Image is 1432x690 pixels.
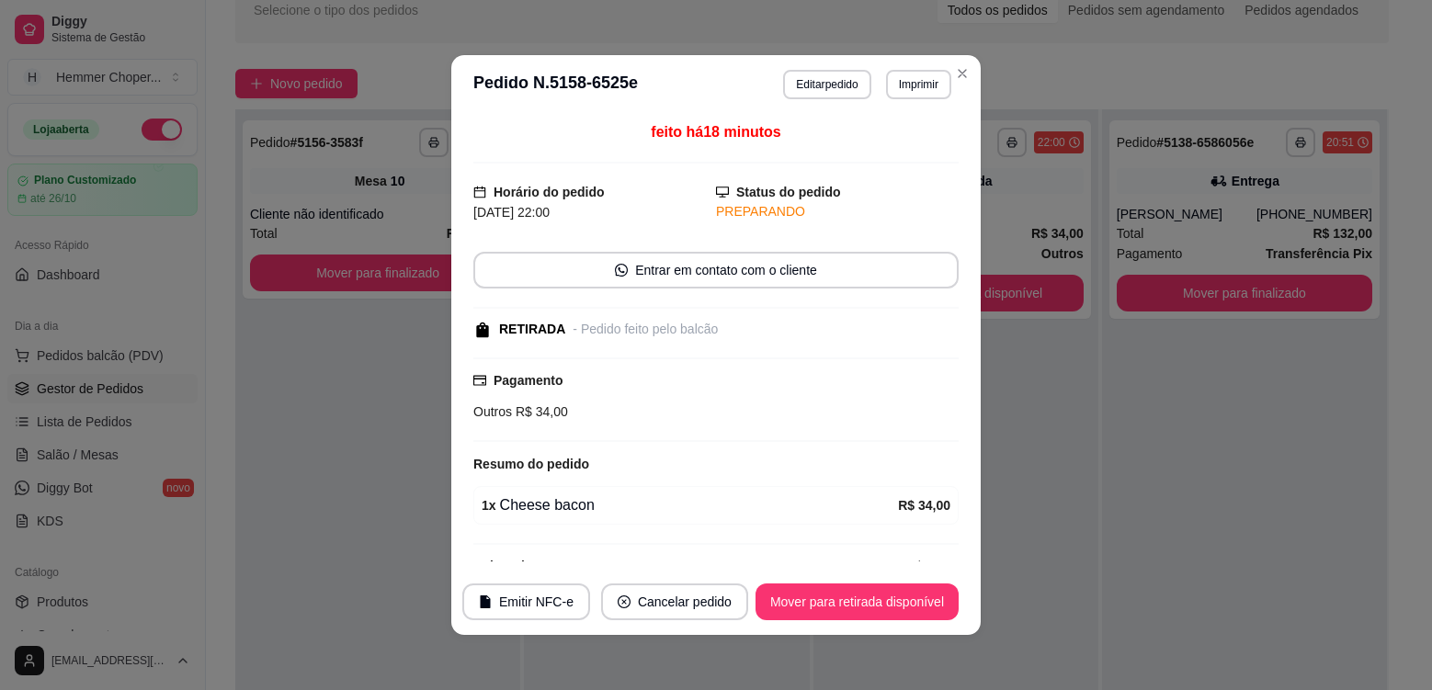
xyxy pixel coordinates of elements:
[462,583,590,620] button: fileEmitir NFC-e
[948,59,977,88] button: Close
[473,252,959,288] button: whats-appEntrar em contato com o cliente
[479,595,492,608] span: file
[756,583,959,620] button: Mover para retirada disponível
[736,185,841,199] strong: Status do pedido
[615,264,628,277] span: whats-app
[473,374,486,387] span: credit-card
[473,186,486,198] span: calendar
[906,556,959,576] span: R$ 34,00
[499,320,565,339] div: RETIRADA
[898,498,950,513] strong: R$ 34,00
[783,70,870,99] button: Editarpedido
[473,457,589,471] strong: Resumo do pedido
[573,320,718,339] div: - Pedido feito pelo balcão
[473,559,525,573] strong: Subtotal
[651,124,780,140] span: feito há 18 minutos
[473,404,512,419] span: Outros
[494,373,563,388] strong: Pagamento
[494,185,605,199] strong: Horário do pedido
[482,494,898,516] div: Cheese bacon
[618,595,631,608] span: close-circle
[512,404,568,419] span: R$ 34,00
[473,205,550,220] span: [DATE] 22:00
[886,70,951,99] button: Imprimir
[601,583,748,620] button: close-circleCancelar pedido
[482,498,496,513] strong: 1 x
[473,70,638,99] h3: Pedido N. 5158-6525e
[716,202,959,221] div: PREPARANDO
[716,186,729,198] span: desktop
